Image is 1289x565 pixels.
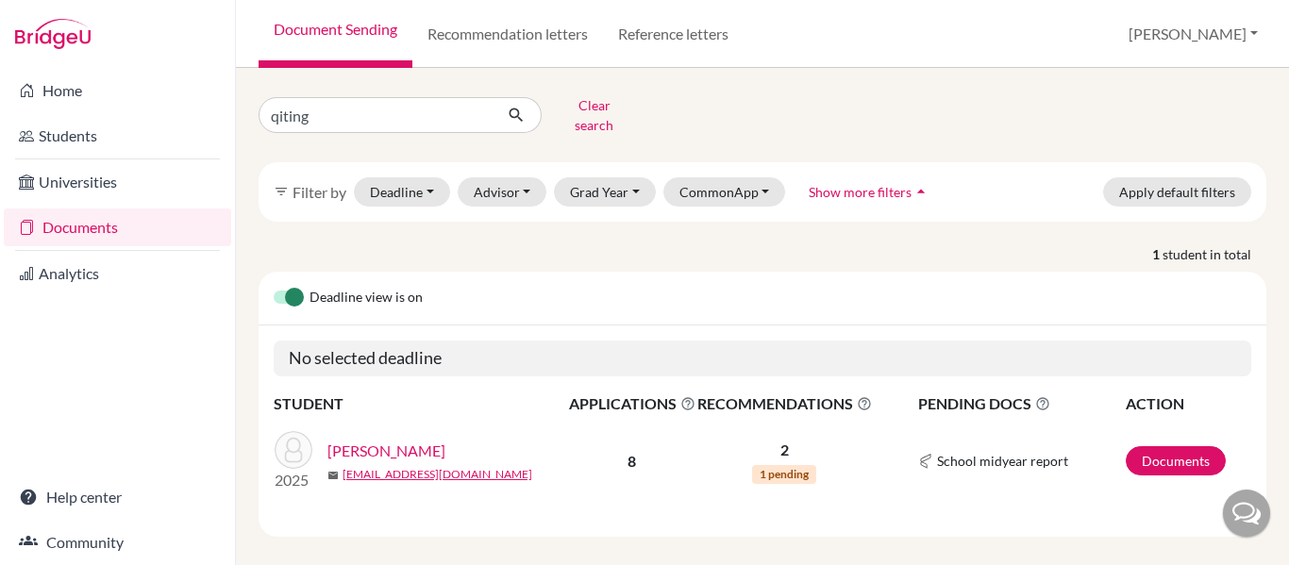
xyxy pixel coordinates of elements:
[4,255,231,292] a: Analytics
[628,452,636,470] b: 8
[293,183,346,201] span: Filter by
[4,163,231,201] a: Universities
[274,341,1251,376] h5: No selected deadline
[275,469,312,491] p: 2025
[1163,244,1266,264] span: student in total
[1125,391,1251,416] th: ACTION
[15,19,91,49] img: Bridge-U
[809,184,912,200] span: Show more filters
[918,392,1125,415] span: PENDING DOCS
[259,97,493,133] input: Find student by name...
[752,465,816,484] span: 1 pending
[1120,16,1266,52] button: [PERSON_NAME]
[542,91,646,140] button: Clear search
[274,391,568,416] th: STUDENT
[4,523,231,561] a: Community
[697,392,872,415] span: RECOMMENDATIONS
[697,439,872,461] p: 2
[4,208,231,246] a: Documents
[274,184,289,199] i: filter_list
[343,466,532,483] a: [EMAIL_ADDRESS][DOMAIN_NAME]
[1126,446,1226,475] a: Documents
[4,478,231,516] a: Help center
[327,470,339,481] span: mail
[1103,177,1251,207] button: Apply default filters
[554,177,656,207] button: Grad Year
[4,72,231,109] a: Home
[912,182,930,201] i: arrow_drop_up
[569,392,695,415] span: APPLICATIONS
[310,287,423,309] span: Deadline view is on
[1152,244,1163,264] strong: 1
[327,440,445,462] a: [PERSON_NAME]
[4,117,231,155] a: Students
[354,177,450,207] button: Deadline
[663,177,786,207] button: CommonApp
[458,177,547,207] button: Advisor
[793,177,946,207] button: Show more filtersarrow_drop_up
[275,431,312,469] img: Huang, Qiting
[918,454,933,469] img: Common App logo
[937,451,1068,471] span: School midyear report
